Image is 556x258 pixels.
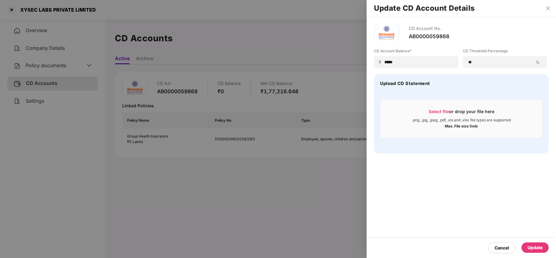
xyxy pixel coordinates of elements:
button: Close [544,6,552,11]
div: .png, .jpg, .jpeg, .pdf, .xls and .xlsx file types are supported [412,118,511,123]
label: CD Account Balance* [374,48,458,56]
span: Select fileor drop your file here.png, .jpg, .jpeg, .pdf, .xls and .xlsx file types are supported... [380,104,542,133]
div: or drop your file here [429,109,494,118]
span: ₹ [379,59,384,65]
div: AB0000059868 [409,33,449,40]
div: Max. File size 5mb [445,123,478,129]
div: Cancel [495,245,509,251]
img: oi.png [377,24,396,42]
span: close [546,6,551,11]
span: Select file [429,109,449,114]
h2: Update CD Account Details [374,5,549,12]
h4: Upload CD Statement [380,80,430,87]
div: CD Account No. [409,24,449,33]
label: CD Threshold Percentage [463,48,547,56]
span: % [533,59,542,65]
div: Update [528,244,543,251]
